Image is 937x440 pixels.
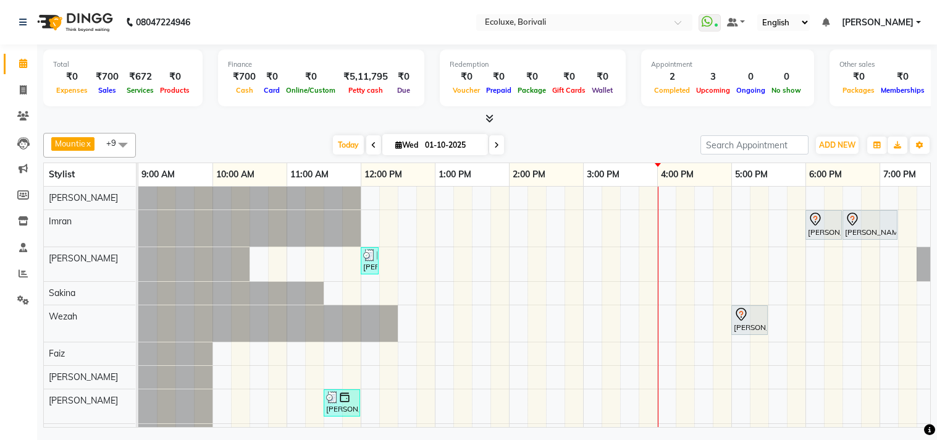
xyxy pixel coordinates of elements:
img: logo [32,5,116,40]
div: Appointment [651,59,804,70]
span: [PERSON_NAME] [49,371,118,383]
span: Online/Custom [283,86,338,95]
div: 2 [651,70,693,84]
a: 3:00 PM [584,166,623,184]
div: ₹5,11,795 [338,70,393,84]
span: Voucher [450,86,483,95]
a: 7:00 PM [880,166,919,184]
span: Today [333,135,364,154]
span: Petty cash [345,86,386,95]
span: Packages [839,86,878,95]
a: 2:00 PM [510,166,548,184]
span: Services [124,86,157,95]
b: 08047224946 [136,5,190,40]
span: [PERSON_NAME] [49,395,118,406]
div: ₹672 [124,70,157,84]
span: Upcoming [693,86,733,95]
span: Expenses [53,86,91,95]
span: [PERSON_NAME] [842,16,914,29]
span: Package [515,86,549,95]
span: [PERSON_NAME] [49,192,118,203]
span: Wed [392,140,421,150]
span: Card [261,86,283,95]
span: Wallet [589,86,616,95]
div: ₹0 [157,70,193,84]
a: 11:00 AM [287,166,332,184]
div: ₹0 [261,70,283,84]
span: Products [157,86,193,95]
span: Wezah [49,311,77,322]
span: Completed [651,86,693,95]
input: 2025-10-01 [421,136,483,154]
input: Search Appointment [700,135,809,154]
div: Redemption [450,59,616,70]
div: ₹0 [393,70,414,84]
div: ₹0 [283,70,338,84]
span: ADD NEW [819,140,855,150]
div: ₹0 [589,70,616,84]
div: [PERSON_NAME], TK03, 05:00 PM-05:30 PM, Luxury Hairwash Long [733,307,767,333]
div: [PERSON_NAME], TK02, 06:00 PM-06:30 PM, Luxury Hairwash Medium [807,212,841,238]
span: Faiz [49,348,65,359]
div: 0 [733,70,768,84]
span: [PERSON_NAME] [49,253,118,264]
a: 6:00 PM [806,166,845,184]
div: ₹0 [549,70,589,84]
span: +9 [106,138,125,148]
a: 9:00 AM [138,166,178,184]
span: Memberships [878,86,928,95]
a: x [85,138,91,148]
div: Finance [228,59,414,70]
div: ₹0 [515,70,549,84]
div: ₹700 [228,70,261,84]
span: No show [768,86,804,95]
div: [PERSON_NAME], TK02, 06:30 PM-07:15 PM, Ironing & Tongs Medium [844,212,896,238]
span: Ongoing [733,86,768,95]
span: Cash [233,86,256,95]
span: Mountie [55,138,85,148]
div: 3 [693,70,733,84]
div: [PERSON_NAME], TK01, 11:30 AM-12:00 PM, Basic Waist Hairwash [325,391,359,415]
a: 10:00 AM [213,166,258,184]
button: ADD NEW [816,137,859,154]
div: ₹0 [483,70,515,84]
div: ₹0 [450,70,483,84]
div: 0 [768,70,804,84]
span: Imran [49,216,72,227]
div: Total [53,59,193,70]
span: Due [394,86,413,95]
a: 4:00 PM [658,166,697,184]
span: Stylist [49,169,75,180]
a: 5:00 PM [732,166,771,184]
span: Prepaid [483,86,515,95]
span: Sales [95,86,119,95]
span: Gift Cards [549,86,589,95]
div: ₹700 [91,70,124,84]
div: ₹0 [839,70,878,84]
a: 1:00 PM [435,166,474,184]
a: 12:00 PM [361,166,405,184]
span: Sakina [49,287,75,298]
div: [PERSON_NAME], TK01, 12:00 PM-12:15 PM, Woman Eyebrow [362,249,377,273]
div: ₹0 [53,70,91,84]
div: ₹0 [878,70,928,84]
